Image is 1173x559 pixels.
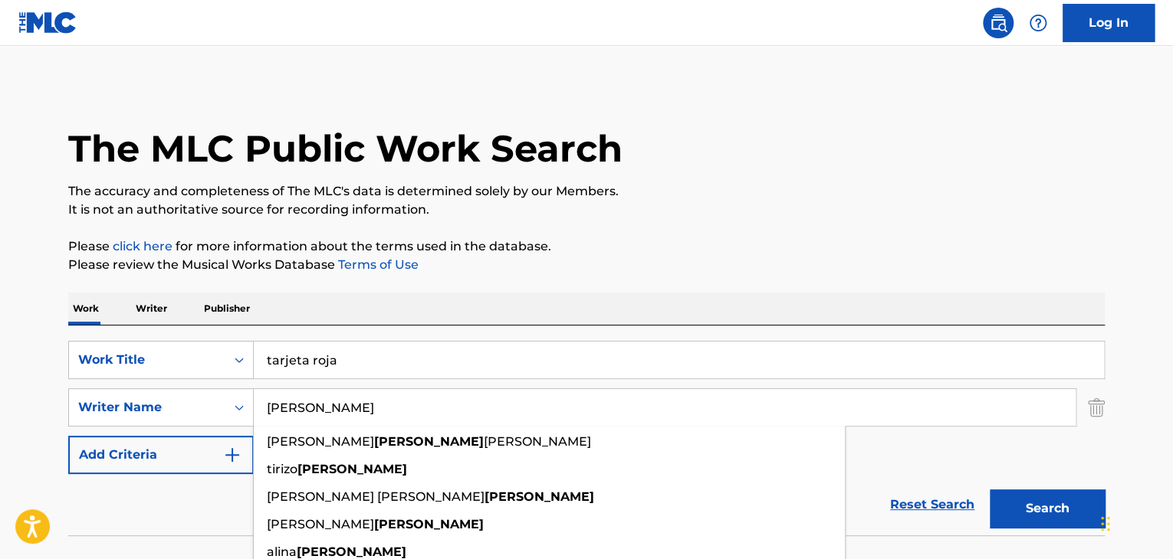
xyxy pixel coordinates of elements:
div: Writer Name [78,398,216,417]
a: Terms of Use [335,257,419,272]
a: Reset Search [882,488,982,521]
p: It is not an authoritative source for recording information. [68,201,1105,219]
strong: [PERSON_NAME] [374,517,484,531]
strong: [PERSON_NAME] [485,489,594,504]
div: Widget de chat [1096,485,1173,559]
form: Search Form [68,341,1105,535]
h1: The MLC Public Work Search [68,126,623,172]
button: Add Criteria [68,436,254,474]
span: tirizo [267,462,297,476]
span: [PERSON_NAME] [267,434,374,449]
strong: [PERSON_NAME] [297,544,406,559]
span: alina [267,544,297,559]
p: Writer [131,293,172,325]
p: The accuracy and completeness of The MLC's data is determined solely by our Members. [68,182,1105,201]
p: Work [68,293,103,325]
div: Help [1023,8,1053,38]
iframe: Chat Widget [1096,485,1173,559]
div: Work Title [78,351,216,369]
p: Publisher [199,293,255,325]
strong: [PERSON_NAME] [297,462,407,476]
p: Please review the Musical Works Database [68,256,1105,274]
img: search [989,14,1007,32]
span: [PERSON_NAME] [484,434,591,449]
a: Public Search [983,8,1014,38]
p: Please for more information about the terms used in the database. [68,237,1105,256]
span: [PERSON_NAME] [267,517,374,531]
img: help [1029,14,1047,32]
img: 9d2ae6d4665cec9f34b9.svg [223,446,242,464]
button: Search [990,489,1105,528]
div: Arrastrar [1101,501,1110,547]
a: click here [113,239,172,253]
img: Delete Criterion [1088,388,1105,427]
a: Log In [1063,4,1155,42]
img: MLC Logo [18,11,77,34]
span: [PERSON_NAME] [PERSON_NAME] [267,489,485,504]
strong: [PERSON_NAME] [374,434,484,449]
